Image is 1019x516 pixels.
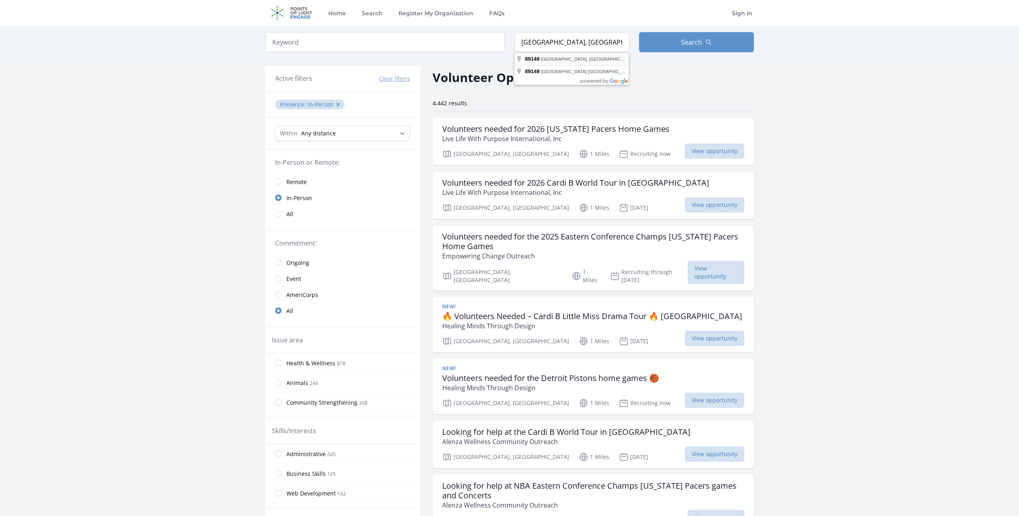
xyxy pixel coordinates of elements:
a: In-Person [265,190,420,206]
p: [GEOGRAPHIC_DATA], [GEOGRAPHIC_DATA] [442,336,569,346]
a: New! Volunteers needed for the Detroit Pistons home games 🏀 Healing Minds Through Design [GEOGRAP... [433,359,754,414]
span: All [286,307,293,315]
p: Recruiting through [DATE] [610,268,688,284]
p: [GEOGRAPHIC_DATA], [GEOGRAPHIC_DATA] [442,452,569,462]
span: [GEOGRAPHIC_DATA] [GEOGRAPHIC_DATA], [GEOGRAPHIC_DATA] [541,69,682,74]
input: Administrative 545 [275,450,282,457]
a: Volunteers needed for the 2025 Eastern Conference Champs [US_STATE] Pacers Home Games Empowering ... [433,225,754,291]
p: 1 Miles [579,149,609,159]
span: 165 [327,471,336,477]
span: Presence : [280,100,308,108]
h3: Looking for help at NBA Eastern Conference Champs [US_STATE] Pacers games and Concerts [442,481,744,500]
input: Health & Wellness 878 [275,360,282,366]
span: Business Skills [286,470,326,478]
span: Ongoing [286,259,309,267]
h3: 🔥 Volunteers Needed – Cardi B Little Miss Drama Tour 🔥 [GEOGRAPHIC_DATA] [442,311,742,321]
span: View opportunity [685,331,744,346]
h3: Volunteers needed for 2026 Cardi B World Tour in [GEOGRAPHIC_DATA] [442,178,709,188]
p: [GEOGRAPHIC_DATA], [GEOGRAPHIC_DATA] [442,203,569,213]
span: 4,442 results [433,99,467,107]
select: Search Radius [275,126,410,141]
a: All [265,303,420,319]
a: Looking for help at the Cardi B World Tour in [GEOGRAPHIC_DATA] Alenza Wellness Community Outreac... [433,421,754,468]
a: Event [265,270,420,287]
span: New! [442,303,456,310]
span: Administrative [286,450,326,458]
span: Search [681,37,702,47]
span: View opportunity [685,143,744,159]
p: [GEOGRAPHIC_DATA], [GEOGRAPHIC_DATA] [442,268,562,284]
p: 1 Miles [572,268,600,284]
button: Search [639,32,754,52]
span: [GEOGRAPHIC_DATA], [GEOGRAPHIC_DATA], [GEOGRAPHIC_DATA] [541,57,684,61]
p: 1 Miles [579,336,609,346]
span: 89149 [525,56,539,62]
h3: Volunteers needed for the 2025 Eastern Conference Champs [US_STATE] Pacers Home Games [442,232,744,251]
span: Animals [286,379,308,387]
h3: Volunteers needed for the Detroit Pistons home games 🏀 [442,373,659,383]
span: View opportunity [685,197,744,213]
h3: Active filters [275,74,312,83]
a: Volunteers needed for 2026 Cardi B World Tour in [GEOGRAPHIC_DATA] Live Life With Purpose Interna... [433,172,754,219]
p: Alenza Wellness Community Outreach [442,437,690,446]
button: Clear filters [379,75,410,83]
span: Web Development [286,489,336,498]
span: 89149 [525,68,539,74]
input: Animals 244 [275,379,282,386]
span: View opportunity [685,393,744,408]
span: All [286,210,293,218]
p: Healing Minds Through Design [442,383,659,393]
p: Empowering Change Outreach [442,251,744,261]
span: In-Person [308,100,333,108]
legend: Issue area [272,335,303,345]
p: 1 Miles [579,203,609,213]
span: Event [286,275,301,283]
a: Remote [265,174,420,190]
span: View opportunity [688,261,744,284]
span: AmeriCorps [286,291,318,299]
p: [GEOGRAPHIC_DATA], [GEOGRAPHIC_DATA] [442,149,569,159]
span: 208 [359,399,368,406]
input: Web Development 142 [275,490,282,496]
a: New! 🔥 Volunteers Needed – Cardi B Little Miss Drama Tour 🔥 [GEOGRAPHIC_DATA] Healing Minds Throu... [433,297,754,352]
p: Live Life With Purpose International, Inc [442,134,670,143]
h3: Volunteers needed for 2026 [US_STATE] Pacers Home Games [442,124,670,134]
input: Location [515,32,629,52]
h2: Volunteer Opportunities [433,68,582,86]
legend: Skills/Interests [272,426,316,436]
p: Recruiting now [619,149,671,159]
input: Business Skills 165 [275,470,282,477]
p: 1 Miles [579,398,609,408]
a: AmeriCorps [265,287,420,303]
p: Recruiting now [619,398,671,408]
a: All [265,206,420,222]
input: Keyword [265,32,505,52]
p: [GEOGRAPHIC_DATA], [GEOGRAPHIC_DATA] [442,398,569,408]
p: Live Life With Purpose International, Inc [442,188,709,197]
h3: Looking for help at the Cardi B World Tour in [GEOGRAPHIC_DATA] [442,427,690,437]
button: ✕ [336,100,341,109]
span: In-Person [286,194,312,202]
span: 545 [327,451,336,458]
p: 1 Miles [579,452,609,462]
a: Volunteers needed for 2026 [US_STATE] Pacers Home Games Live Life With Purpose International, Inc... [433,118,754,165]
legend: In-Person or Remote: [275,158,410,167]
p: [DATE] [619,203,648,213]
p: [DATE] [619,336,648,346]
legend: Commitment: [275,238,410,248]
input: Community Strengthening 208 [275,399,282,405]
span: New! [442,365,456,372]
p: [DATE] [619,452,648,462]
span: Health & Wellness [286,359,335,367]
p: Alenza Wellness Community Outreach [442,500,744,510]
span: View opportunity [685,446,744,462]
span: Remote [286,178,307,186]
p: Healing Minds Through Design [442,321,742,331]
span: 878 [337,360,345,367]
span: 244 [310,380,318,387]
span: 142 [337,490,346,497]
span: Community Strengthening [286,399,357,407]
a: Ongoing [265,254,420,270]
